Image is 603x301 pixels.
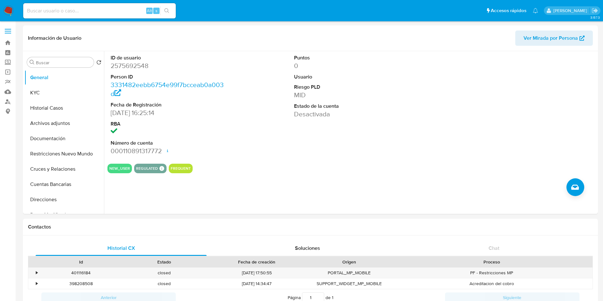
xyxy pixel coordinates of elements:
dd: Desactivada [294,110,410,119]
button: Cruces y Relaciones [24,161,104,177]
a: 3331482eebb6754e99f7bcceab0a003d [111,80,224,98]
div: 401116184 [39,268,123,278]
button: KYC [24,85,104,100]
a: Salir [592,7,598,14]
div: • [36,281,38,287]
dt: Usuario [294,73,410,80]
button: Buscar [30,60,35,65]
button: Volver al orden por defecto [96,60,101,67]
div: [DATE] 14:34:47 [206,278,308,289]
span: 1 [332,294,333,301]
button: General [24,70,104,85]
dt: Fecha de Registración [111,101,227,108]
dt: ID de usuario [111,54,227,61]
a: Notificaciones [533,8,538,13]
dd: MID [294,91,410,99]
div: Acreditacion del cobro [391,278,593,289]
input: Buscar usuario o caso... [23,7,176,15]
div: Fecha de creación [210,259,303,265]
div: PORTAL_MP_MOBILE [308,268,391,278]
button: Ver Mirada por Persona [515,31,593,46]
button: Restricciones Nuevo Mundo [24,146,104,161]
div: 398208508 [39,278,123,289]
div: Origen [312,259,387,265]
button: Direcciones [24,192,104,207]
button: Documentación [24,131,104,146]
dt: Estado de la cuenta [294,103,410,110]
span: Soluciones [295,244,320,252]
button: Cuentas Bancarias [24,177,104,192]
div: [DATE] 17:50:55 [206,268,308,278]
button: Historial Casos [24,100,104,116]
span: Accesos rápidos [491,7,526,14]
button: search-icon [160,6,173,15]
button: Datos Modificados [24,207,104,222]
dd: 2575692548 [111,61,227,70]
dt: Riesgo PLD [294,84,410,91]
div: SUPPORT_WIDGET_MP_MOBILE [308,278,391,289]
div: Proceso [395,259,588,265]
span: Chat [489,244,499,252]
span: Alt [147,8,152,14]
dt: Número de cuenta [111,140,227,147]
div: Id [44,259,118,265]
div: PF - Restricciones MP [391,268,593,278]
span: s [155,8,157,14]
dt: Puntos [294,54,410,61]
span: Ver Mirada por Persona [524,31,578,46]
dd: [DATE] 16:25:14 [111,108,227,117]
h1: Contactos [28,224,593,230]
h1: Información de Usuario [28,35,81,41]
div: Estado [127,259,202,265]
button: Archivos adjuntos [24,116,104,131]
dt: RBA [111,120,227,127]
div: closed [123,268,206,278]
dt: Person ID [111,73,227,80]
div: • [36,270,38,276]
div: closed [123,278,206,289]
dd: 000110891317772 [111,147,227,155]
span: Historial CX [107,244,135,252]
dd: 0 [294,61,410,70]
input: Buscar [36,60,91,65]
p: damian.rodriguez@mercadolibre.com [553,8,589,14]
